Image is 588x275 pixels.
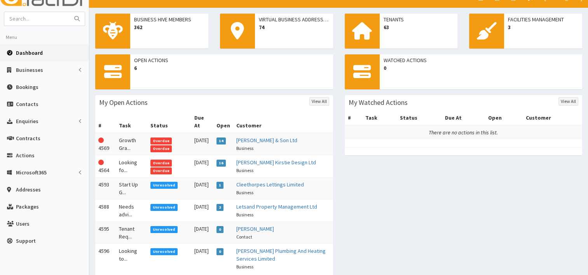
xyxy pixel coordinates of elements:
span: 0 [216,248,224,255]
small: Business [236,264,253,270]
td: [DATE] [191,244,213,273]
td: 4569 [95,133,116,155]
span: Overdue [150,160,172,167]
th: Open [213,111,233,133]
span: Microsoft365 [16,169,47,176]
span: 0 [216,226,224,233]
a: [PERSON_NAME] Kirstie Design Ltd [236,159,316,166]
td: 4588 [95,199,116,221]
span: 0 [384,64,579,72]
span: Virtual Business Addresses [259,16,329,23]
th: # [95,111,116,133]
span: Bookings [16,84,38,91]
td: [DATE] [191,221,213,244]
th: Status [397,111,441,125]
span: Unresolved [150,248,178,255]
a: View All [309,97,329,106]
a: [PERSON_NAME] Plumbing And Heating Services Limited [236,247,326,262]
td: Looking to... [116,244,147,273]
th: Due At [441,111,485,125]
th: Due At [191,111,213,133]
span: Actions [16,152,35,159]
span: 1 [216,182,224,189]
small: Contact [236,234,252,240]
a: View All [558,97,578,106]
span: 6 [134,64,329,72]
span: Business Hive Members [134,16,204,23]
span: 16 [216,160,226,167]
span: Unresolved [150,204,178,211]
span: 74 [259,23,329,31]
th: Open [485,111,523,125]
span: Businesses [16,66,43,73]
span: 2 [216,204,224,211]
th: # [345,111,362,125]
small: Business [236,145,253,151]
td: Tenant Req... [116,221,147,244]
input: Search... [4,12,70,26]
span: Overdue [150,137,172,144]
span: Overdue [150,167,172,174]
a: Cleethorpes Lettings Limited [236,181,304,188]
span: Open Actions [134,56,329,64]
span: Overdue [150,145,172,152]
th: Task [362,111,397,125]
a: [PERSON_NAME] [236,225,274,232]
span: 3 [508,23,578,31]
span: Unresolved [150,182,178,189]
td: [DATE] [191,133,213,155]
small: Business [236,190,253,195]
i: There are no actions in this list. [429,129,498,136]
td: 4564 [95,155,116,177]
span: Enquiries [16,118,38,125]
small: Business [236,167,253,173]
td: Looking fo... [116,155,147,177]
span: Facilities Management [508,16,578,23]
a: [PERSON_NAME] & Son Ltd [236,137,297,144]
span: Support [16,237,36,244]
td: 4595 [95,221,116,244]
span: Addresses [16,186,41,193]
td: 4596 [95,244,116,273]
span: 362 [134,23,204,31]
span: Dashboard [16,49,43,56]
th: Customer [233,111,333,133]
td: [DATE] [191,177,213,199]
i: This Action is overdue! [98,160,104,165]
th: Customer [523,111,582,125]
span: Users [16,220,30,227]
span: Unresolved [150,226,178,233]
span: Packages [16,203,39,210]
span: 63 [384,23,454,31]
small: Business [236,212,253,218]
span: Contracts [16,135,40,142]
h3: My Open Actions [99,99,148,106]
td: 4593 [95,177,116,199]
th: Task [116,111,147,133]
span: Tenants [384,16,454,23]
span: Contacts [16,101,38,108]
a: Letsand Property Management Ltd [236,203,317,210]
th: Status [147,111,191,133]
span: Watched Actions [384,56,579,64]
i: This Action is overdue! [98,137,104,143]
td: Growth Gra... [116,133,147,155]
td: Start Up G... [116,177,147,199]
td: [DATE] [191,155,213,177]
td: Needs advi... [116,199,147,221]
span: 14 [216,137,226,144]
h3: My Watched Actions [349,99,408,106]
td: [DATE] [191,199,213,221]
